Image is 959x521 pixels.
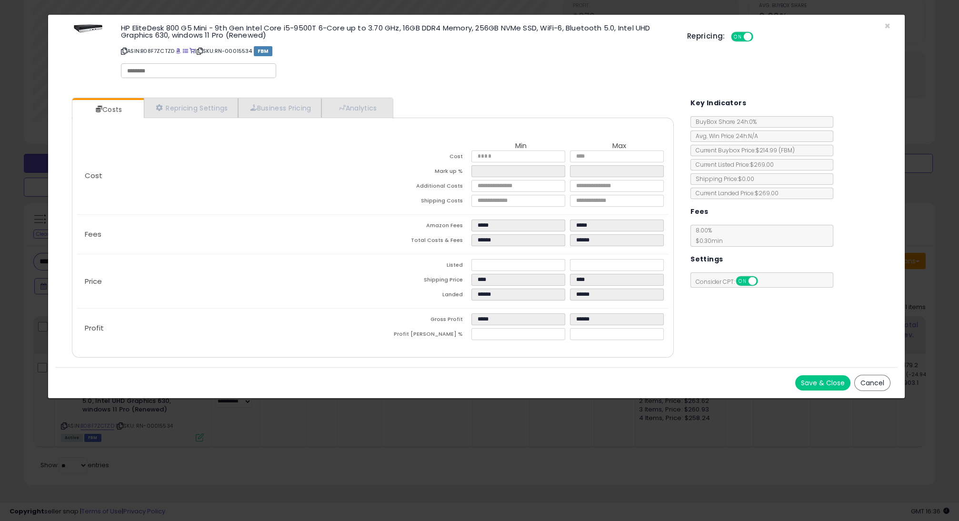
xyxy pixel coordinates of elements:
[144,98,238,118] a: Repricing Settings
[77,230,373,238] p: Fees
[570,142,669,150] th: Max
[756,146,795,154] span: $214.99
[373,150,471,165] td: Cost
[691,237,723,245] span: $0.30 min
[732,33,744,41] span: ON
[373,274,471,289] td: Shipping Price
[373,259,471,274] td: Listed
[373,180,471,195] td: Additional Costs
[77,172,373,180] p: Cost
[884,19,890,33] span: ×
[74,24,102,33] img: 31B0EGRMxnL._SL60_.jpg
[373,313,471,328] td: Gross Profit
[795,375,850,391] button: Save & Close
[757,277,772,285] span: OFF
[373,234,471,249] td: Total Costs & Fees
[176,47,181,55] a: BuyBox page
[77,324,373,332] p: Profit
[751,33,767,41] span: OFF
[691,118,757,126] span: BuyBox Share 24h: 0%
[183,47,188,55] a: All offer listings
[373,165,471,180] td: Mark up %
[691,226,723,245] span: 8.00 %
[254,46,273,56] span: FBM
[373,328,471,343] td: Profit [PERSON_NAME] %
[687,32,725,40] h5: Repricing:
[77,278,373,285] p: Price
[737,277,749,285] span: ON
[690,253,723,265] h5: Settings
[691,278,770,286] span: Consider CPT:
[238,98,321,118] a: Business Pricing
[691,132,758,140] span: Avg. Win Price 24h: N/A
[691,175,754,183] span: Shipping Price: $0.00
[121,43,673,59] p: ASIN: B08F7ZCTZD | SKU: RN-00015534
[779,146,795,154] span: ( FBM )
[691,160,774,169] span: Current Listed Price: $269.00
[190,47,195,55] a: Your listing only
[121,24,673,39] h3: HP EliteDesk 800 G5 Mini - 9th Gen Intel Core i5-9500T 6-Core up to 3.70 GHz, 16GB DDR4 Memory, 2...
[690,206,709,218] h5: Fees
[691,189,779,197] span: Current Landed Price: $269.00
[854,375,890,391] button: Cancel
[321,98,392,118] a: Analytics
[373,195,471,210] td: Shipping Costs
[373,220,471,234] td: Amazon Fees
[471,142,570,150] th: Min
[373,289,471,303] td: Landed
[690,97,746,109] h5: Key Indicators
[691,146,795,154] span: Current Buybox Price:
[72,100,143,119] a: Costs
